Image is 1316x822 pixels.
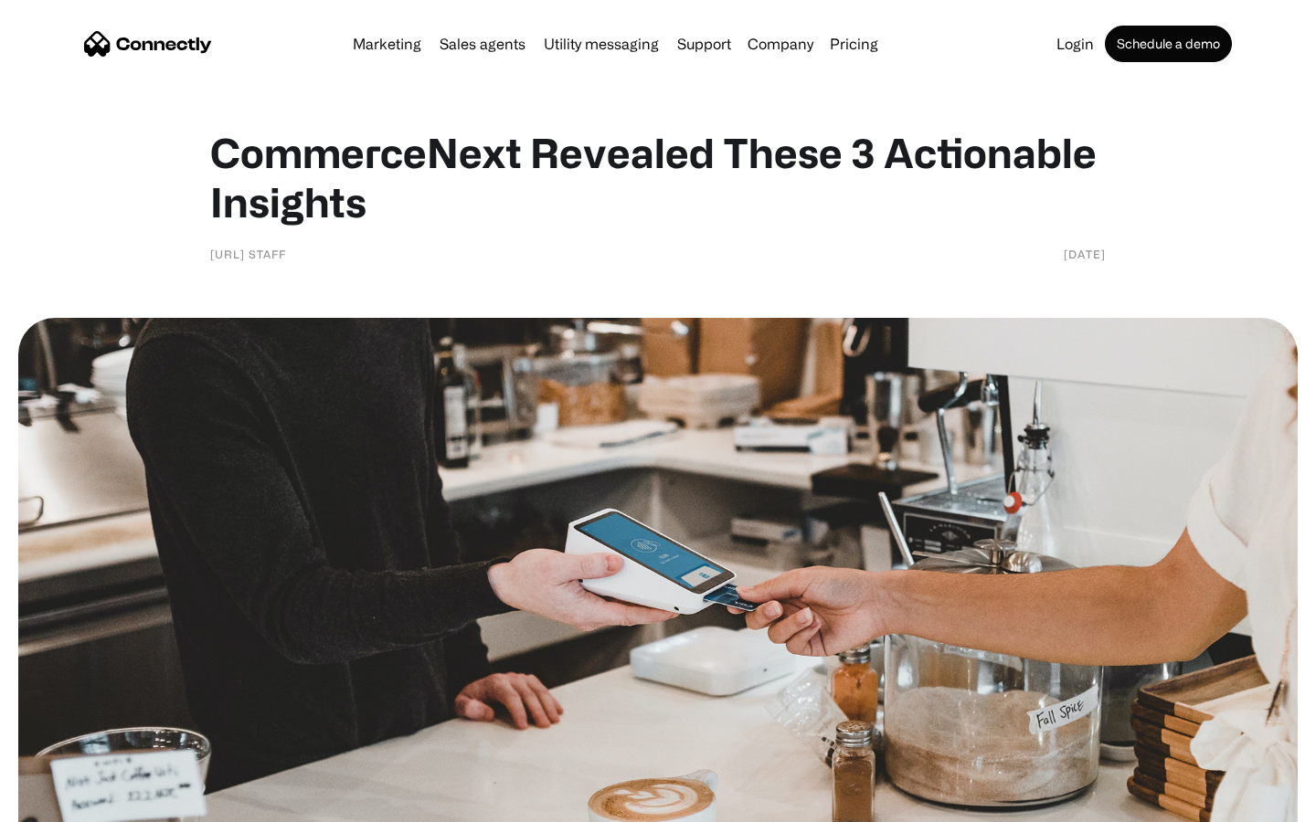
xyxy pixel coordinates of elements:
[210,128,1106,227] h1: CommerceNext Revealed These 3 Actionable Insights
[536,37,666,51] a: Utility messaging
[1105,26,1232,62] a: Schedule a demo
[18,790,110,816] aside: Language selected: English
[1049,37,1101,51] a: Login
[345,37,429,51] a: Marketing
[670,37,738,51] a: Support
[432,37,533,51] a: Sales agents
[210,245,286,263] div: [URL] Staff
[1064,245,1106,263] div: [DATE]
[37,790,110,816] ul: Language list
[748,31,813,57] div: Company
[822,37,886,51] a: Pricing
